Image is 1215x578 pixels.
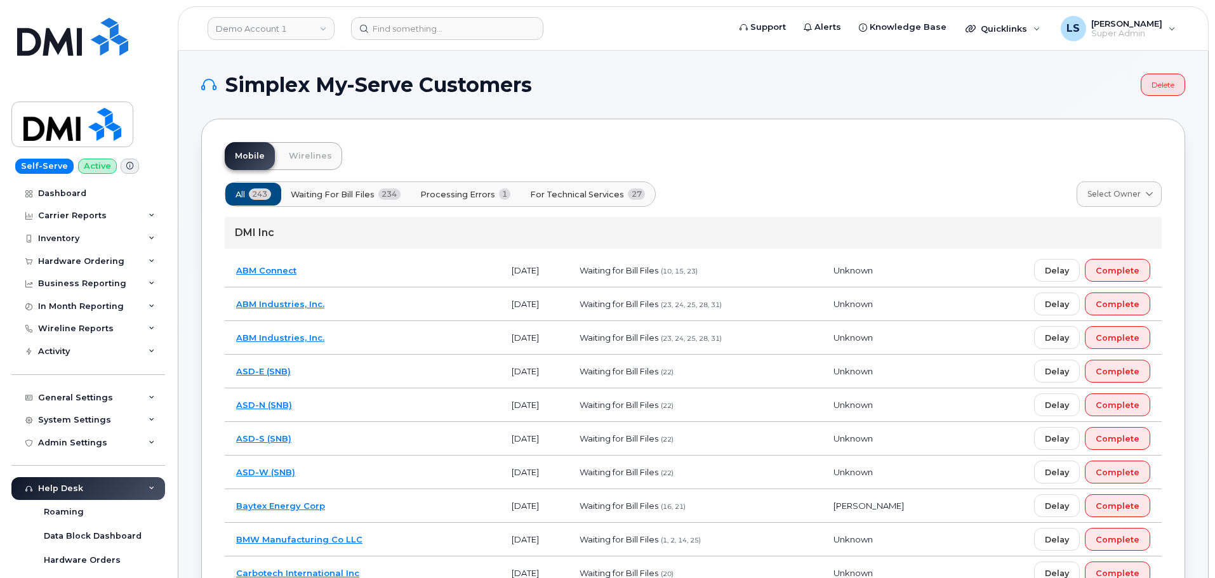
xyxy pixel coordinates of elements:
span: Delay [1045,433,1069,445]
span: Delay [1045,365,1069,378]
span: (22) [661,402,674,410]
button: Complete [1085,494,1150,517]
button: Complete [1085,326,1150,349]
span: 234 [378,188,401,200]
span: Complete [1096,332,1139,344]
span: Waiting for Bill Files [580,299,658,309]
span: Unknown [833,265,873,275]
span: (23, 24, 25, 28, 31) [661,301,722,309]
td: [DATE] [500,422,568,456]
span: Select Owner [1087,188,1141,200]
span: (22) [661,435,674,443]
span: Waiting for Bill Files [580,534,658,544]
td: [DATE] [500,287,568,321]
span: Complete [1096,365,1139,378]
button: Complete [1085,528,1150,551]
span: Complete [1096,298,1139,310]
span: (22) [661,368,674,376]
td: [DATE] [500,321,568,355]
button: Delay [1034,360,1080,383]
span: (16, 21) [661,502,686,511]
span: Complete [1096,466,1139,478]
td: [DATE] [500,254,568,287]
span: Delay [1045,399,1069,411]
span: Unknown [833,568,873,578]
a: ASD-N (SNB) [236,400,292,410]
div: DMI Inc [225,217,1162,249]
button: Delay [1034,494,1080,517]
span: Unknown [833,433,873,443]
a: ASD-E (SNB) [236,366,291,376]
span: Processing Errors [420,188,495,200]
span: Unknown [833,332,873,343]
button: Complete [1085,427,1150,450]
span: Simplex My-Serve Customers [225,76,532,95]
span: Waiting for Bill Files [580,265,658,275]
span: (20) [661,570,674,578]
span: [PERSON_NAME] [833,501,904,511]
span: Delay [1045,265,1069,277]
span: Complete [1096,265,1139,277]
span: Unknown [833,299,873,309]
button: Delay [1034,326,1080,349]
span: Waiting for Bill Files [580,433,658,443]
td: [DATE] [500,523,568,556]
span: Delay [1045,534,1069,546]
span: Complete [1096,433,1139,445]
button: Delay [1034,292,1080,315]
a: Wirelines [279,142,342,170]
span: (1, 2, 14, 25) [661,536,701,544]
span: 27 [628,188,645,200]
span: (23, 24, 25, 28, 31) [661,334,722,343]
span: Waiting for Bill Files [580,467,658,477]
span: Waiting for Bill Files [580,332,658,343]
button: Delay [1034,427,1080,450]
span: Unknown [833,534,873,544]
span: Complete [1096,399,1139,411]
a: BMW Manufacturing Co LLC [236,534,362,544]
a: ABM Industries, Inc. [236,332,324,343]
a: ASD-W (SNB) [236,467,295,477]
span: Unknown [833,467,873,477]
span: Delay [1045,466,1069,478]
a: Delete [1141,74,1185,96]
td: [DATE] [500,456,568,489]
span: Waiting for Bill Files [580,568,658,578]
button: Delay [1034,259,1080,282]
a: ASD-S (SNB) [236,433,291,443]
span: Unknown [833,366,873,376]
span: (10, 15, 23) [661,267,698,275]
span: 1 [499,188,511,200]
button: Complete [1085,360,1150,383]
td: [DATE] [500,489,568,523]
span: (22) [661,469,674,477]
button: Delay [1034,461,1080,483]
span: Waiting for Bill Files [580,366,658,376]
button: Delay [1034,393,1080,416]
span: Unknown [833,400,873,410]
td: [DATE] [500,388,568,422]
span: Delay [1045,332,1069,344]
a: Carbotech International Inc [236,568,359,578]
button: Complete [1085,259,1150,282]
span: Waiting for Bill Files [291,188,375,200]
span: Delay [1045,298,1069,310]
button: Complete [1085,461,1150,483]
button: Complete [1085,292,1150,315]
span: Complete [1096,500,1139,512]
span: Waiting for Bill Files [580,501,658,511]
a: Mobile [225,142,275,170]
a: Baytex Energy Corp [236,501,325,511]
a: ABM Industries, Inc. [236,299,324,309]
td: [DATE] [500,355,568,388]
span: For Technical Services [530,188,624,200]
span: Complete [1096,534,1139,546]
span: Waiting for Bill Files [580,400,658,410]
button: Delay [1034,528,1080,551]
a: ABM Connect [236,265,296,275]
a: Select Owner [1077,181,1162,207]
button: Complete [1085,393,1150,416]
span: Delay [1045,500,1069,512]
